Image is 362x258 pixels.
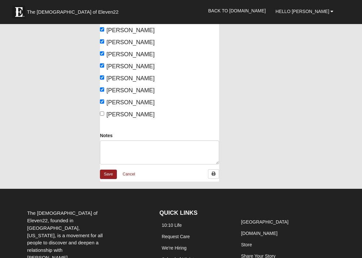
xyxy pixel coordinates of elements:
[106,87,155,94] span: [PERSON_NAME]
[106,63,155,70] span: [PERSON_NAME]
[118,169,139,179] a: Cancel
[241,242,252,247] a: Store
[100,132,113,139] label: Notes
[27,9,118,15] span: The [DEMOGRAPHIC_DATA] of Eleven22
[100,111,104,116] input: [PERSON_NAME]
[162,234,190,239] a: Request Care
[106,99,155,106] span: [PERSON_NAME]
[100,75,104,80] input: [PERSON_NAME]
[106,39,155,45] span: [PERSON_NAME]
[100,27,104,32] input: [PERSON_NAME]
[203,3,271,19] a: Back to [DOMAIN_NAME]
[208,169,219,179] a: Print Attendance Roster
[100,170,117,179] a: Save
[100,51,104,56] input: [PERSON_NAME]
[100,99,104,104] input: [PERSON_NAME]
[162,245,187,251] a: We're Hiring
[106,27,155,33] span: [PERSON_NAME]
[9,2,139,19] a: The [DEMOGRAPHIC_DATA] of Eleven22
[100,87,104,92] input: [PERSON_NAME]
[12,6,25,19] img: Eleven22 logo
[162,223,182,228] a: 10:10 Life
[100,39,104,44] input: [PERSON_NAME]
[106,51,155,58] span: [PERSON_NAME]
[275,9,329,14] span: Hello [PERSON_NAME]
[106,111,155,118] span: [PERSON_NAME]
[271,3,338,19] a: Hello [PERSON_NAME]
[241,219,288,225] a: [GEOGRAPHIC_DATA]
[160,210,229,217] h4: QUICK LINKS
[100,63,104,68] input: [PERSON_NAME]
[106,75,155,82] span: [PERSON_NAME]
[241,231,277,236] a: [DOMAIN_NAME]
